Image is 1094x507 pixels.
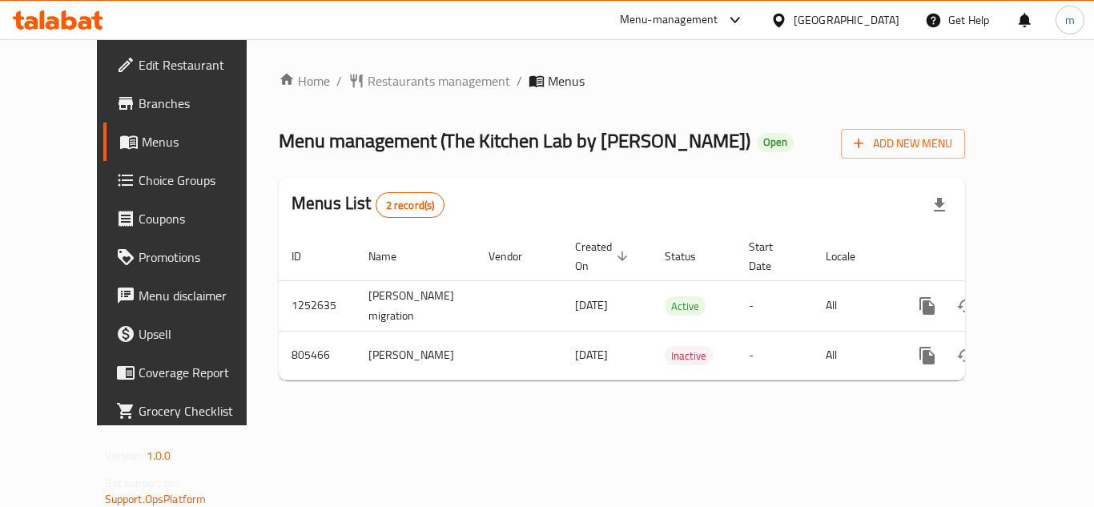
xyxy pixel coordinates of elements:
td: [PERSON_NAME] [356,331,476,380]
div: Open [757,133,794,152]
div: [GEOGRAPHIC_DATA] [794,11,899,29]
span: Status [665,247,717,266]
table: enhanced table [279,232,1075,380]
span: Promotions [139,247,267,267]
a: Grocery Checklist [103,392,280,430]
div: Export file [920,186,959,224]
span: Vendor [489,247,543,266]
span: Add New Menu [854,134,952,154]
span: Choice Groups [139,171,267,190]
span: Created On [575,237,633,276]
a: Menus [103,123,280,161]
button: Add New Menu [841,129,965,159]
button: Change Status [947,287,985,325]
div: Inactive [665,346,713,365]
span: Menus [142,132,267,151]
a: Edit Restaurant [103,46,280,84]
a: Home [279,71,330,91]
a: Menu disclaimer [103,276,280,315]
span: Version: [105,445,144,466]
span: ID [292,247,322,266]
span: Branches [139,94,267,113]
span: Menu disclaimer [139,286,267,305]
span: Coupons [139,209,267,228]
nav: breadcrumb [279,71,965,91]
a: Promotions [103,238,280,276]
h2: Menus List [292,191,444,218]
span: Menus [548,71,585,91]
button: more [908,336,947,375]
span: Restaurants management [368,71,510,91]
span: Upsell [139,324,267,344]
span: Start Date [749,237,794,276]
span: 2 record(s) [376,198,444,213]
span: Open [757,135,794,149]
button: Change Status [947,336,985,375]
td: - [736,331,813,380]
li: / [336,71,342,91]
td: 805466 [279,331,356,380]
a: Restaurants management [348,71,510,91]
td: - [736,280,813,331]
li: / [517,71,522,91]
span: Name [368,247,417,266]
span: Inactive [665,347,713,365]
div: Total records count [376,192,445,218]
a: Upsell [103,315,280,353]
span: Coverage Report [139,363,267,382]
span: m [1065,11,1075,29]
th: Actions [895,232,1075,281]
span: Edit Restaurant [139,55,267,74]
td: All [813,331,895,380]
span: Locale [826,247,876,266]
span: 1.0.0 [147,445,171,466]
a: Coverage Report [103,353,280,392]
span: Menu management ( The Kitchen Lab by [PERSON_NAME] ) [279,123,750,159]
td: 1252635 [279,280,356,331]
span: Get support on: [105,473,179,493]
td: [PERSON_NAME] migration [356,280,476,331]
span: Grocery Checklist [139,401,267,420]
div: Menu-management [620,10,718,30]
a: Choice Groups [103,161,280,199]
button: more [908,287,947,325]
a: Branches [103,84,280,123]
span: [DATE] [575,344,608,365]
span: Active [665,297,706,316]
a: Coupons [103,199,280,238]
td: All [813,280,895,331]
div: Active [665,296,706,316]
span: [DATE] [575,295,608,316]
